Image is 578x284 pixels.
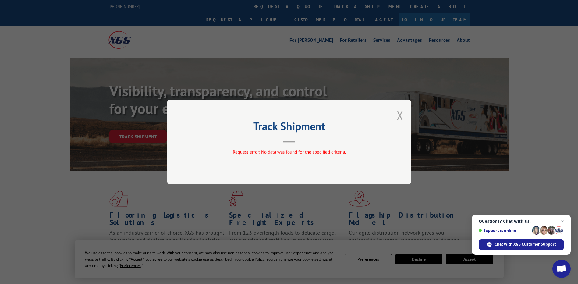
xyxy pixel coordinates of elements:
[495,242,556,247] span: Chat with XGS Customer Support
[397,107,403,123] button: Close modal
[479,228,530,233] span: Support is online
[198,122,381,133] h2: Track Shipment
[479,239,564,250] span: Chat with XGS Customer Support
[232,149,346,155] span: Request error: No data was found for the specified criteria.
[552,260,571,278] a: Open chat
[479,219,564,224] span: Questions? Chat with us!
